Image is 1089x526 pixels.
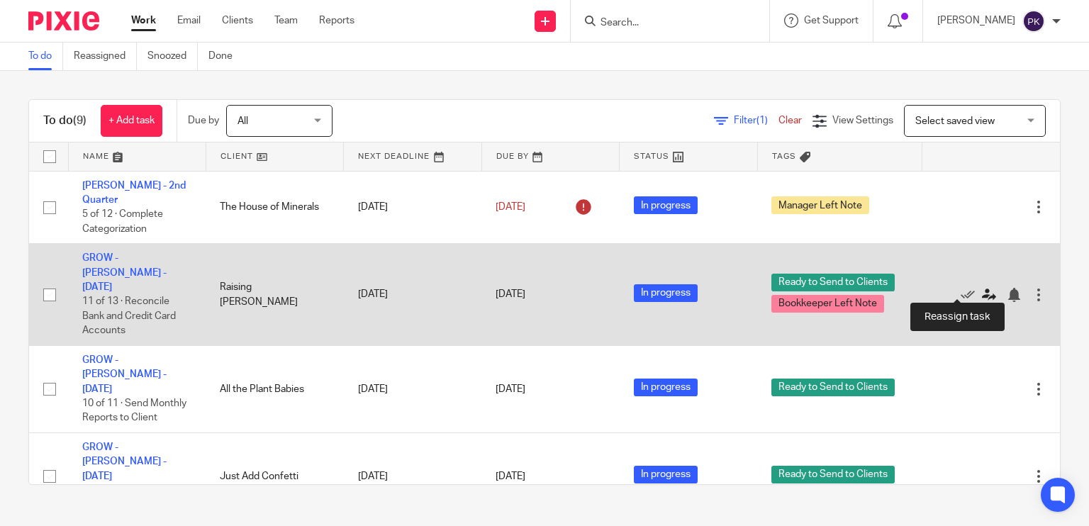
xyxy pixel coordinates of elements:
[43,113,86,128] h1: To do
[131,13,156,28] a: Work
[771,379,895,396] span: Ready to Send to Clients
[82,442,167,481] a: GROW - [PERSON_NAME] - [DATE]
[74,43,137,70] a: Reassigned
[1022,10,1045,33] img: svg%3E
[82,355,167,394] a: GROW - [PERSON_NAME] - [DATE]
[274,13,298,28] a: Team
[832,116,893,125] span: View Settings
[634,196,698,214] span: In progress
[147,43,198,70] a: Snoozed
[756,116,768,125] span: (1)
[28,11,99,30] img: Pixie
[177,13,201,28] a: Email
[634,466,698,483] span: In progress
[344,171,481,244] td: [DATE]
[82,398,186,423] span: 10 of 11 · Send Monthly Reports to Client
[496,471,525,481] span: [DATE]
[634,284,698,302] span: In progress
[804,16,859,26] span: Get Support
[73,115,86,126] span: (9)
[344,433,481,520] td: [DATE]
[496,202,525,212] span: [DATE]
[188,113,219,128] p: Due by
[28,43,63,70] a: To do
[961,287,982,301] a: Mark as done
[82,296,176,335] span: 11 of 13 · Reconcile Bank and Credit Card Accounts
[496,384,525,394] span: [DATE]
[238,116,248,126] span: All
[937,13,1015,28] p: [PERSON_NAME]
[206,433,343,520] td: Just Add Confetti
[344,244,481,346] td: [DATE]
[599,17,727,30] input: Search
[206,244,343,346] td: Raising [PERSON_NAME]
[771,196,869,214] span: Manager Left Note
[772,152,796,160] span: Tags
[206,345,343,432] td: All the Plant Babies
[915,116,995,126] span: Select saved view
[634,379,698,396] span: In progress
[82,209,163,234] span: 5 of 12 · Complete Categorization
[101,105,162,137] a: + Add task
[734,116,778,125] span: Filter
[82,253,167,292] a: GROW - [PERSON_NAME] - [DATE]
[771,274,895,291] span: Ready to Send to Clients
[771,466,895,483] span: Ready to Send to Clients
[344,345,481,432] td: [DATE]
[222,13,253,28] a: Clients
[778,116,802,125] a: Clear
[771,295,884,313] span: Bookkeeper Left Note
[496,290,525,300] span: [DATE]
[206,171,343,244] td: The House of Minerals
[82,181,186,205] a: [PERSON_NAME] - 2nd Quarter
[208,43,243,70] a: Done
[319,13,354,28] a: Reports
